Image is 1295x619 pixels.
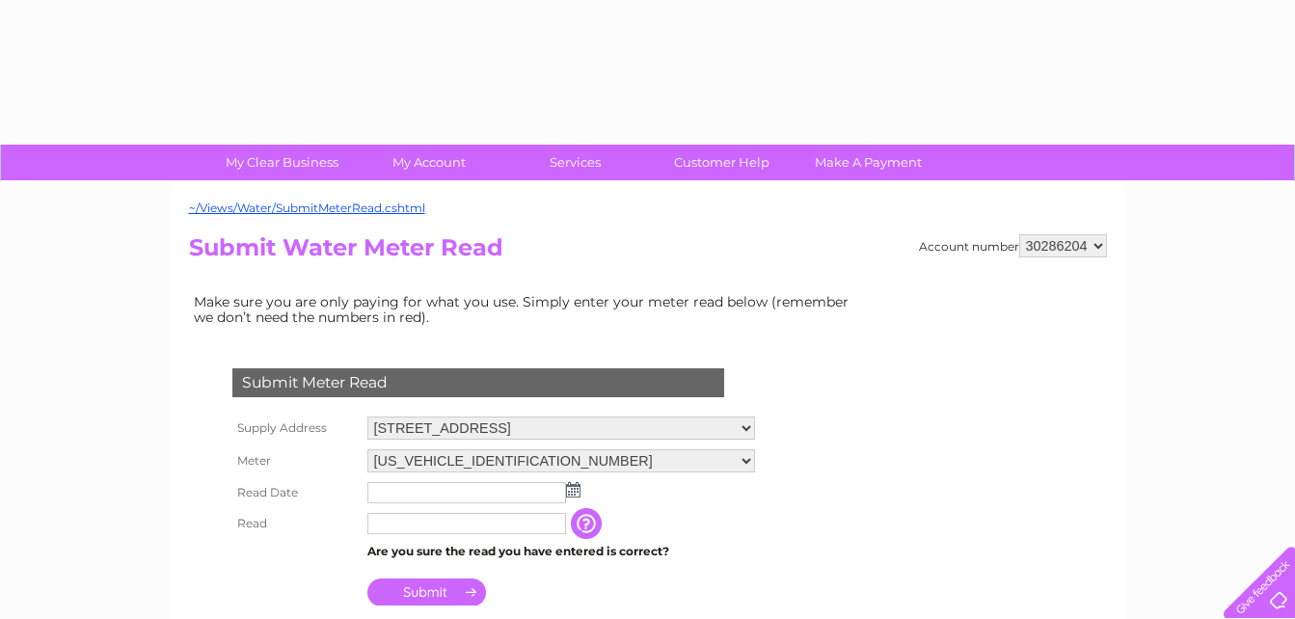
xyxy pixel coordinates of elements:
[642,145,801,180] a: Customer Help
[202,145,362,180] a: My Clear Business
[232,368,724,397] div: Submit Meter Read
[228,508,363,539] th: Read
[571,508,606,539] input: Information
[189,201,425,215] a: ~/Views/Water/SubmitMeterRead.cshtml
[789,145,948,180] a: Make A Payment
[566,482,580,498] img: ...
[189,289,864,330] td: Make sure you are only paying for what you use. Simply enter your meter read below (remember we d...
[228,477,363,508] th: Read Date
[919,234,1107,257] div: Account number
[228,444,363,477] th: Meter
[367,579,486,606] input: Submit
[349,145,508,180] a: My Account
[228,412,363,444] th: Supply Address
[363,539,760,564] td: Are you sure the read you have entered is correct?
[189,234,1107,271] h2: Submit Water Meter Read
[496,145,655,180] a: Services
